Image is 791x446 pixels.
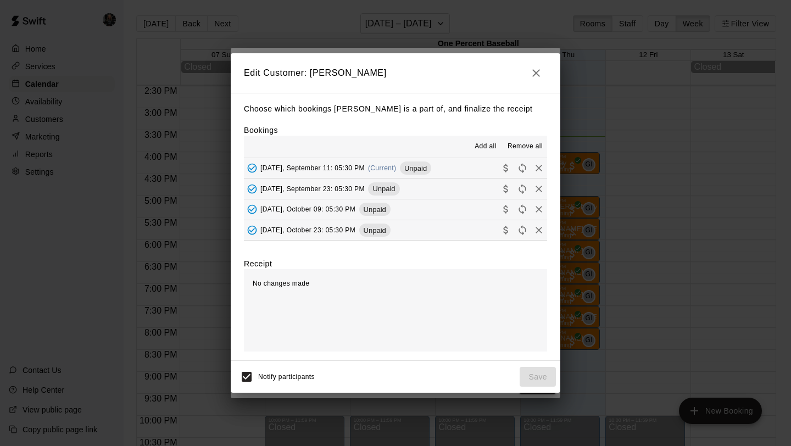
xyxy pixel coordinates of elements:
[368,185,399,193] span: Unpaid
[260,226,355,234] span: [DATE], October 23: 05:30 PM
[531,205,547,213] span: Remove
[359,226,391,235] span: Unpaid
[514,184,531,192] span: Reschedule
[231,53,560,93] h2: Edit Customer: [PERSON_NAME]
[244,179,547,199] button: Added - Collect Payment[DATE], September 23: 05:30 PMUnpaidCollect paymentRescheduleRemove
[508,141,543,152] span: Remove all
[468,138,503,155] button: Add all
[368,164,397,172] span: (Current)
[244,181,260,197] button: Added - Collect Payment
[244,220,547,241] button: Added - Collect Payment[DATE], October 23: 05:30 PMUnpaidCollect paymentRescheduleRemove
[244,126,278,135] label: Bookings
[244,258,272,269] label: Receipt
[244,102,547,116] p: Choose which bookings [PERSON_NAME] is a part of, and finalize the receipt
[503,138,547,155] button: Remove all
[400,164,431,172] span: Unpaid
[514,205,531,213] span: Reschedule
[498,184,514,192] span: Collect payment
[244,222,260,238] button: Added - Collect Payment
[258,373,315,381] span: Notify participants
[498,226,514,234] span: Collect payment
[244,160,260,176] button: Added - Collect Payment
[498,164,514,172] span: Collect payment
[475,141,497,152] span: Add all
[244,201,260,218] button: Added - Collect Payment
[531,164,547,172] span: Remove
[514,164,531,172] span: Reschedule
[514,226,531,234] span: Reschedule
[244,199,547,220] button: Added - Collect Payment[DATE], October 09: 05:30 PMUnpaidCollect paymentRescheduleRemove
[359,205,391,214] span: Unpaid
[253,280,309,287] span: No changes made
[244,158,547,179] button: Added - Collect Payment[DATE], September 11: 05:30 PM(Current)UnpaidCollect paymentRescheduleRemove
[260,164,365,172] span: [DATE], September 11: 05:30 PM
[531,184,547,192] span: Remove
[531,226,547,234] span: Remove
[498,205,514,213] span: Collect payment
[260,205,355,213] span: [DATE], October 09: 05:30 PM
[260,185,365,192] span: [DATE], September 23: 05:30 PM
